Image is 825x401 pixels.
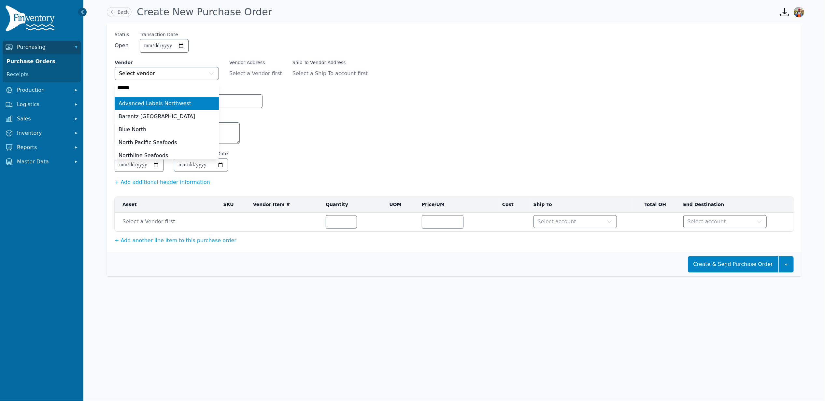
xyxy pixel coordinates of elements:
th: Cost [498,197,530,213]
button: Production [3,84,81,97]
label: Ship To Vendor Address [292,59,376,66]
span: Select account [688,218,726,226]
label: Vendor [115,59,219,66]
span: Northline Seafoods [119,152,168,159]
input: Select vendor [115,81,219,94]
ul: Select vendor [115,97,219,175]
th: SKU [220,197,249,213]
button: Select vendor [115,67,219,80]
th: Vendor Item # [249,197,322,213]
th: Quantity [322,197,385,213]
span: Select vendor [119,70,155,77]
span: Logistics [17,101,69,108]
th: Price/UM [418,197,498,213]
span: Master Data [17,158,69,166]
span: Barentz [GEOGRAPHIC_DATA] [119,113,195,120]
img: Finventory [5,5,57,34]
button: + Add another line item to this purchase order [115,237,236,244]
span: Blue North [119,126,146,133]
span: Inventory [17,129,69,137]
th: Ship To [530,197,631,213]
span: Advanced Labels Northwest [119,100,191,107]
span: Purchasing [17,43,69,51]
button: Sales [3,112,81,125]
button: Select account [683,215,767,228]
button: Reports [3,141,81,154]
span: Production [17,86,69,94]
label: Transaction Date [140,31,178,38]
button: Select account [533,215,617,228]
span: Status [115,31,129,38]
a: Back [107,7,132,17]
span: Sales [17,115,69,123]
span: Reports [17,144,69,151]
label: Vendor Address [229,59,282,66]
a: Purchase Orders [4,55,79,68]
th: UOM [385,197,418,213]
button: + Add additional header information [115,178,210,186]
img: Sera Wheeler [794,7,804,17]
th: Asset [115,197,220,213]
button: Inventory [3,127,81,140]
h1: Create New Purchase Order [137,6,272,18]
th: End Destination [679,197,781,213]
span: Select a Vendor first [229,70,282,77]
span: Select a Vendor first [122,218,216,226]
th: Total OH [631,197,679,213]
a: Receipts [4,68,79,81]
span: Open [115,42,129,49]
button: Create & Send Purchase Order [688,256,778,272]
button: Purchasing [3,41,81,54]
span: Select a Ship To account first [292,70,376,77]
button: Master Data [3,155,81,168]
button: Logistics [3,98,81,111]
span: Select account [538,218,576,226]
span: North Pacific Seafoods [119,139,177,146]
